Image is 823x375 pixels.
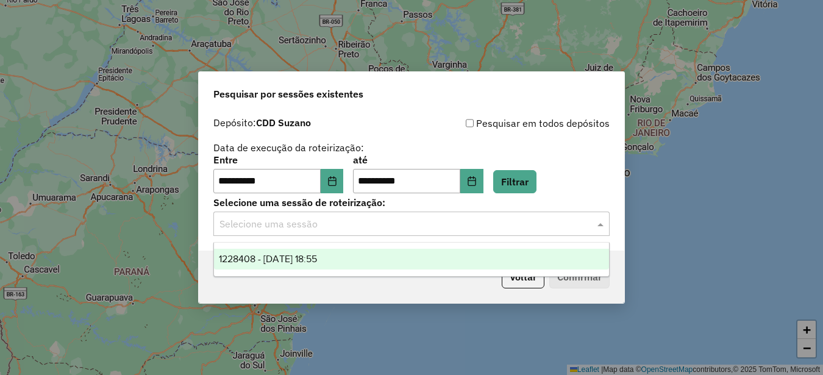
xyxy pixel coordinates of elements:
[321,169,344,193] button: Choose Date
[213,115,311,130] label: Depósito:
[256,116,311,129] strong: CDD Suzano
[493,170,536,193] button: Filtrar
[213,87,363,101] span: Pesquisar por sessões existentes
[219,254,317,264] span: 1228408 - [DATE] 18:55
[353,152,483,167] label: até
[502,265,544,288] button: Voltar
[411,116,610,130] div: Pesquisar em todos depósitos
[213,242,610,277] ng-dropdown-panel: Options list
[213,195,610,210] label: Selecione uma sessão de roteirização:
[213,140,364,155] label: Data de execução da roteirização:
[460,169,483,193] button: Choose Date
[213,152,343,167] label: Entre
